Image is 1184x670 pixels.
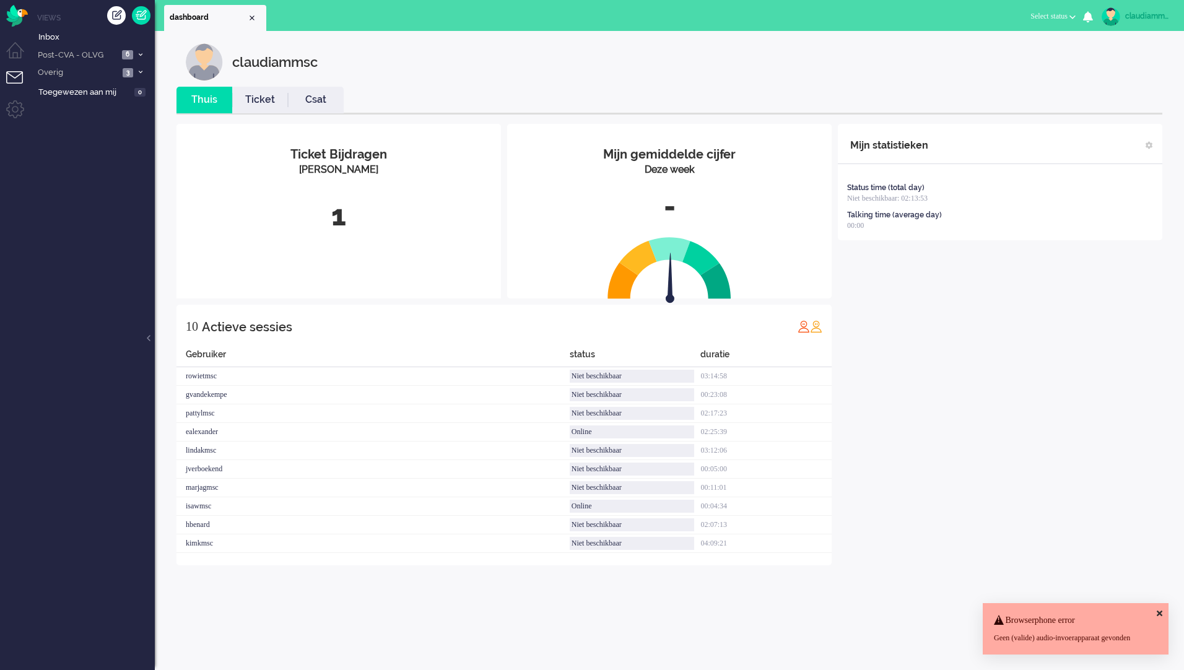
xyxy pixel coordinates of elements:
[570,481,695,494] div: Niet beschikbaar
[176,93,232,107] a: Thuis
[288,87,344,113] li: Csat
[186,314,198,339] div: 10
[38,32,155,43] span: Inbox
[232,87,288,113] li: Ticket
[700,534,832,553] div: 04:09:21
[186,163,492,177] div: [PERSON_NAME]
[38,87,131,98] span: Toegewezen aan mij
[176,516,570,534] div: hbenard
[176,534,570,553] div: kimkmsc
[123,68,133,77] span: 3
[1099,7,1172,26] a: claudiammsc
[6,5,28,27] img: flow_omnibird.svg
[570,388,695,401] div: Niet beschikbaar
[176,479,570,497] div: marjagmsc
[176,386,570,404] div: gvandekempe
[6,8,28,17] a: Omnidesk
[847,210,942,220] div: Talking time (average day)
[700,348,832,367] div: duratie
[6,100,34,128] li: Admin menu
[847,183,925,193] div: Status time (total day)
[36,67,119,79] span: Overig
[176,497,570,516] div: isawmsc
[176,367,570,386] div: rowietmsc
[570,537,695,550] div: Niet beschikbaar
[186,196,492,237] div: 1
[570,425,695,438] div: Online
[994,616,1157,625] h4: Browserphone error
[36,50,118,61] span: Post-CVA - OLVG
[700,423,832,442] div: 02:25:39
[570,463,695,476] div: Niet beschikbaar
[570,518,695,531] div: Niet beschikbaar
[700,386,832,404] div: 00:23:08
[288,93,344,107] a: Csat
[1023,4,1083,31] li: Select status
[232,43,318,80] div: claudiammsc
[132,6,150,25] a: Quick Ticket
[700,367,832,386] div: 03:14:58
[1125,10,1172,22] div: claudiammsc
[994,633,1157,643] div: Geen (valide) audio-invoerapparaat gevonden
[570,444,695,457] div: Niet beschikbaar
[700,460,832,479] div: 00:05:00
[176,423,570,442] div: ealexander
[170,12,247,23] span: dashboard
[1102,7,1120,26] img: avatar
[186,43,223,80] img: customer.svg
[37,12,155,23] li: Views
[36,85,155,98] a: Toegewezen aan mij 0
[516,146,822,163] div: Mijn gemiddelde cijfer
[176,442,570,460] div: lindakmsc
[176,348,570,367] div: Gebruiker
[700,442,832,460] div: 03:12:06
[810,320,822,333] img: profile_orange.svg
[700,497,832,516] div: 00:04:34
[570,370,695,383] div: Niet beschikbaar
[798,320,810,333] img: profile_red.svg
[176,460,570,479] div: jverboekend
[700,479,832,497] div: 00:11:01
[607,237,731,299] img: semi_circle.svg
[1023,7,1083,25] button: Select status
[164,5,266,31] li: Dashboard
[850,133,928,158] div: Mijn statistieken
[134,88,146,97] span: 0
[570,348,701,367] div: status
[847,221,864,230] span: 00:00
[176,404,570,423] div: pattylmsc
[570,500,695,513] div: Online
[36,30,155,43] a: Inbox
[847,194,928,202] span: Niet beschikbaar: 02:13:53
[6,42,34,70] li: Dashboard menu
[700,516,832,534] div: 02:07:13
[516,163,822,177] div: Deze week
[107,6,126,25] div: Creëer ticket
[232,93,288,107] a: Ticket
[247,13,257,23] div: Close tab
[516,186,822,227] div: -
[186,146,492,163] div: Ticket Bijdragen
[700,404,832,423] div: 02:17:23
[122,50,133,59] span: 6
[202,315,292,339] div: Actieve sessies
[1030,12,1068,20] span: Select status
[176,87,232,113] li: Thuis
[570,407,695,420] div: Niet beschikbaar
[643,253,697,306] img: arrow.svg
[6,71,34,99] li: Tickets menu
